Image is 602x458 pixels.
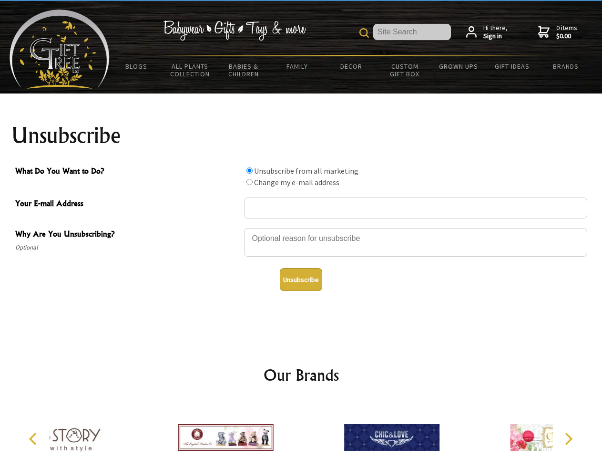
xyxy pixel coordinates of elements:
input: Your E-mail Address [244,198,587,219]
input: Site Search [373,24,451,40]
textarea: Why Are You Unsubscribing? [244,228,587,257]
a: Brands [539,56,593,76]
a: Babies & Children [217,56,271,84]
button: Next [558,428,579,449]
a: BLOGS [110,56,163,76]
span: What Do You Want to Do? [15,165,239,179]
img: Babyware - Gifts - Toys and more... [10,10,110,89]
span: Optional [15,242,239,253]
a: All Plants Collection [163,56,217,84]
label: Change my e-mail address [254,177,339,187]
a: Gift Ideas [485,56,539,76]
span: Your E-mail Address [15,198,239,211]
button: Previous [24,428,45,449]
span: 0 items [556,23,577,41]
button: Unsubscribe [280,268,322,291]
a: 0 items$0.00 [538,24,577,41]
span: Why Are You Unsubscribing? [15,228,239,242]
a: Hi there,Sign in [466,24,508,41]
h2: Our Brands [19,364,583,386]
label: Unsubscribe from all marketing [254,166,358,176]
span: Hi there, [483,24,508,41]
h1: Unsubscribe [11,124,591,147]
img: Babywear - Gifts - Toys & more [163,21,306,41]
strong: $0.00 [556,32,577,41]
a: Family [271,56,325,76]
input: What Do You Want to Do? [246,179,253,185]
img: product search [359,28,369,38]
a: Custom Gift Box [378,56,432,84]
input: What Do You Want to Do? [246,167,253,174]
a: Grown Ups [431,56,485,76]
strong: Sign in [483,32,508,41]
a: Decor [324,56,378,76]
